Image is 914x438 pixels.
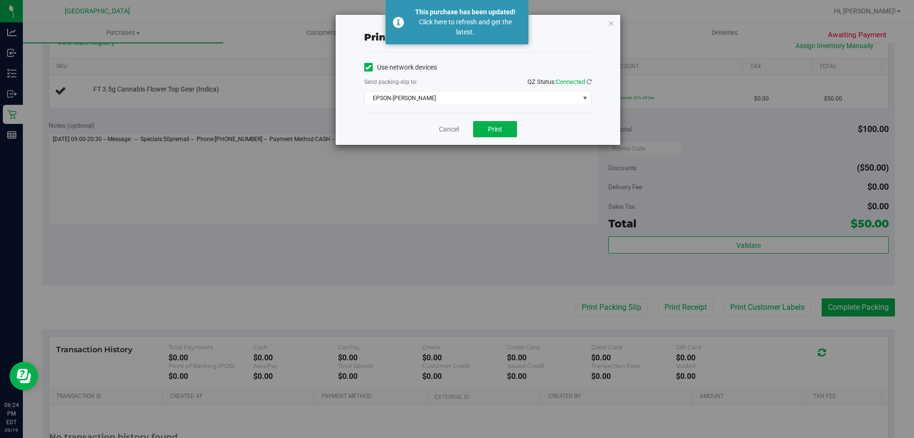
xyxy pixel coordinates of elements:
[473,121,517,137] button: Print
[579,92,591,105] span: select
[409,7,521,17] div: This purchase has been updated!
[556,78,585,85] span: Connected
[409,17,521,37] div: Click here to refresh and get the latest.
[364,78,417,86] label: Send packing-slip to:
[364,62,437,72] label: Use network devices
[364,31,458,43] span: Print packing-slip
[527,78,592,85] span: QZ Status:
[488,125,502,133] span: Print
[10,362,38,390] iframe: Resource center
[439,124,459,134] a: Cancel
[365,92,579,105] span: EPSON-[PERSON_NAME]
